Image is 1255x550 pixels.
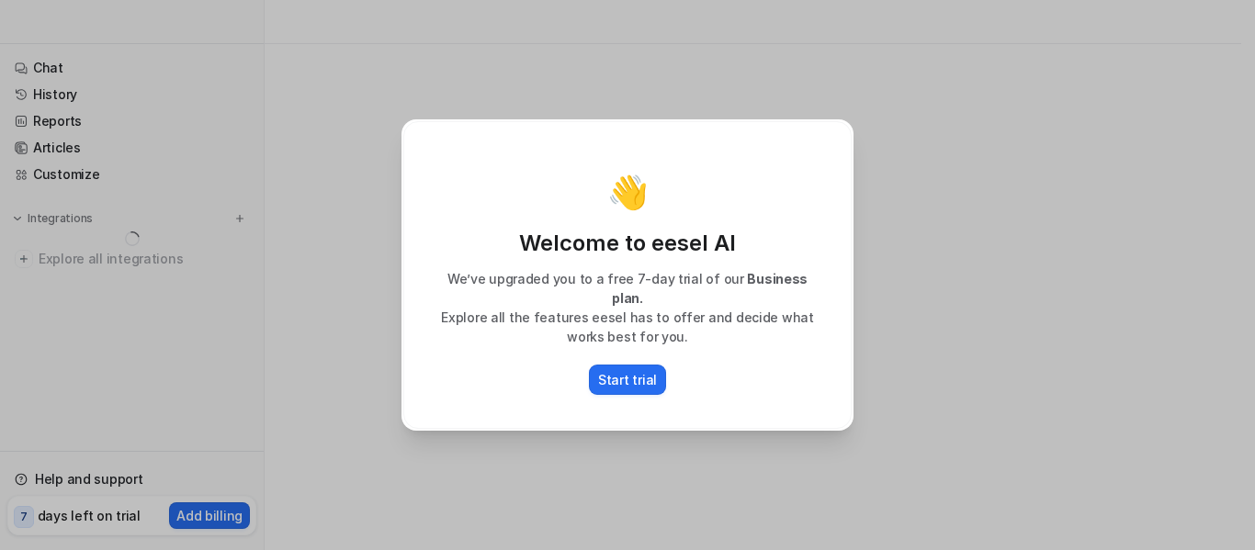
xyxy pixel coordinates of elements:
p: Welcome to eesel AI [423,229,832,258]
p: Start trial [598,370,657,389]
p: Explore all the features eesel has to offer and decide what works best for you. [423,308,832,346]
p: 👋 [607,174,649,210]
button: Start trial [589,365,666,395]
p: We’ve upgraded you to a free 7-day trial of our [423,269,832,308]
